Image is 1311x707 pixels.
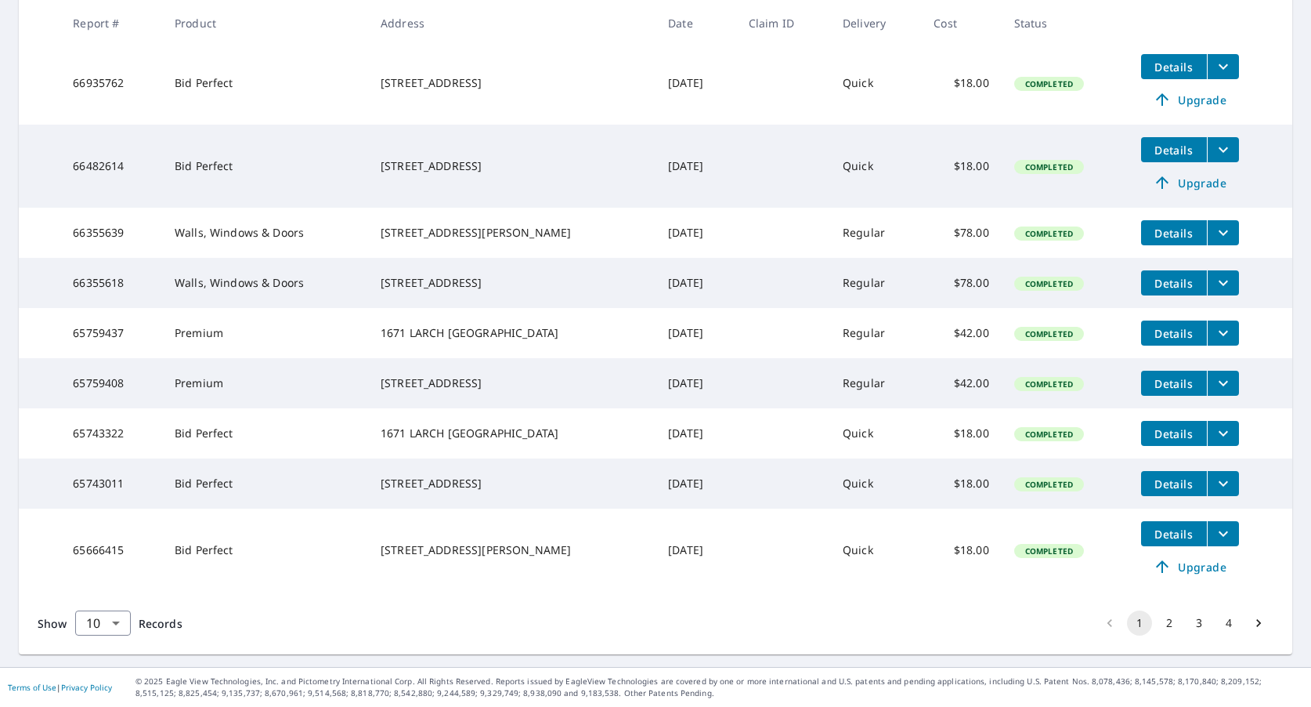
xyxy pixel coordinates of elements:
[830,308,921,358] td: Regular
[921,208,1002,258] td: $78.00
[8,683,112,692] p: |
[1207,421,1239,446] button: filesDropdownBtn-65743322
[921,308,1002,358] td: $42.00
[1207,54,1239,79] button: filesDropdownBtn-66935762
[921,509,1002,592] td: $18.00
[1016,228,1082,239] span: Completed
[830,459,921,509] td: Quick
[75,601,131,645] div: 10
[1150,60,1197,74] span: Details
[1186,611,1212,636] button: Go to page 3
[921,408,1002,459] td: $18.00
[830,125,921,208] td: Quick
[830,42,921,125] td: Quick
[830,408,921,459] td: Quick
[1150,477,1197,491] span: Details
[60,509,162,592] td: 65666415
[1141,554,1239,579] a: Upgrade
[162,125,368,208] td: Bid Perfect
[1016,161,1082,172] span: Completed
[1207,371,1239,396] button: filesDropdownBtn-65759408
[1127,611,1152,636] button: page 1
[1141,421,1207,446] button: detailsBtn-65743322
[1157,611,1182,636] button: Go to page 2
[60,125,162,208] td: 66482614
[921,358,1002,408] td: $42.00
[162,459,368,509] td: Bid Perfect
[830,258,921,308] td: Regular
[60,358,162,408] td: 65759408
[1141,321,1207,346] button: detailsBtn-65759437
[75,611,131,636] div: Show 10 records
[162,408,368,459] td: Bid Perfect
[655,208,736,258] td: [DATE]
[1207,270,1239,295] button: filesDropdownBtn-66355618
[1150,226,1197,241] span: Details
[381,225,643,241] div: [STREET_ADDRESS][PERSON_NAME]
[1141,54,1207,79] button: detailsBtn-66935762
[1207,471,1239,496] button: filesDropdownBtn-65743011
[139,616,182,631] span: Records
[1016,278,1082,289] span: Completed
[162,258,368,308] td: Walls, Windows & Doors
[1016,328,1082,339] span: Completed
[162,308,368,358] td: Premium
[162,42,368,125] td: Bid Perfect
[1016,479,1082,490] span: Completed
[1150,426,1197,441] span: Details
[1150,276,1197,291] span: Details
[1016,429,1082,440] span: Completed
[1150,143,1197,158] span: Details
[60,258,162,308] td: 66355618
[38,616,67,631] span: Show
[1016,546,1082,557] span: Completed
[830,208,921,258] td: Regular
[921,258,1002,308] td: $78.00
[830,358,921,408] td: Regular
[381,75,643,91] div: [STREET_ADDRESS]
[381,542,643,558] div: [STREET_ADDRESS][PERSON_NAME]
[921,459,1002,509] td: $18.00
[162,358,368,408] td: Premium
[162,208,368,258] td: Walls, Windows & Doors
[1150,557,1230,576] span: Upgrade
[1150,527,1197,542] span: Details
[1216,611,1241,636] button: Go to page 4
[655,358,736,408] td: [DATE]
[1141,220,1207,245] button: detailsBtn-66355639
[60,308,162,358] td: 65759437
[1141,270,1207,295] button: detailsBtn-66355618
[655,125,736,208] td: [DATE]
[1150,326,1197,341] span: Details
[1016,379,1082,390] span: Completed
[830,509,921,592] td: Quick
[60,208,162,258] td: 66355639
[381,426,643,441] div: 1671 LARCH [GEOGRAPHIC_DATA]
[655,258,736,308] td: [DATE]
[655,509,736,592] td: [DATE]
[60,459,162,509] td: 65743011
[1246,611,1271,636] button: Go to next page
[381,158,643,174] div: [STREET_ADDRESS]
[1150,90,1230,109] span: Upgrade
[1016,78,1082,89] span: Completed
[655,308,736,358] td: [DATE]
[1141,471,1207,496] button: detailsBtn-65743011
[1150,173,1230,192] span: Upgrade
[655,408,736,459] td: [DATE]
[381,476,643,491] div: [STREET_ADDRESS]
[162,509,368,592] td: Bid Perfect
[60,42,162,125] td: 66935762
[1141,521,1207,546] button: detailsBtn-65666415
[921,42,1002,125] td: $18.00
[8,682,56,693] a: Terms of Use
[1207,220,1239,245] button: filesDropdownBtn-66355639
[381,375,643,391] div: [STREET_ADDRESS]
[1141,371,1207,396] button: detailsBtn-65759408
[381,325,643,341] div: 1671 LARCH [GEOGRAPHIC_DATA]
[1141,170,1239,195] a: Upgrade
[1207,321,1239,346] button: filesDropdownBtn-65759437
[1207,521,1239,546] button: filesDropdownBtn-65666415
[1207,137,1239,162] button: filesDropdownBtn-66482614
[60,408,162,459] td: 65743322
